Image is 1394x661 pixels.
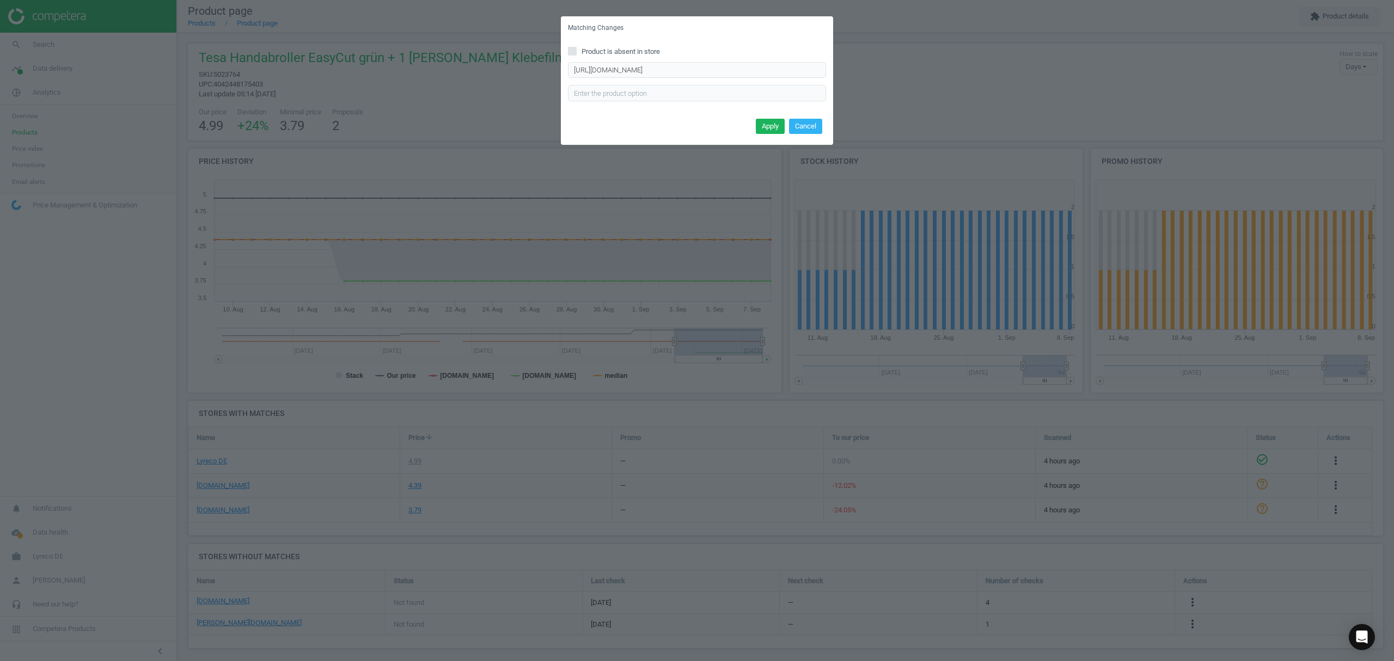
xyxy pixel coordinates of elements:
button: Apply [756,119,785,134]
input: Enter the product option [568,85,826,101]
input: Enter correct product URL [568,62,826,78]
div: Open Intercom Messenger [1349,624,1375,650]
button: Cancel [789,119,822,134]
span: Product is absent in store [579,47,662,57]
h5: Matching Changes [568,23,623,33]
